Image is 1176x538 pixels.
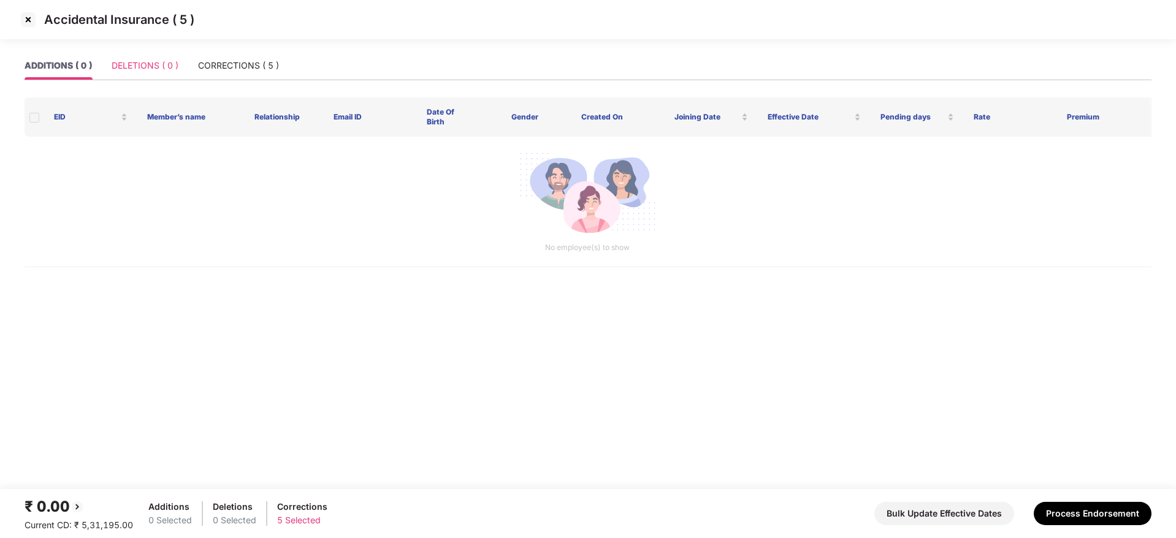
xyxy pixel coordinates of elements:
div: ADDITIONS ( 0 ) [25,59,92,72]
button: Process Endorsement [1034,502,1151,525]
img: svg+xml;base64,PHN2ZyB4bWxucz0iaHR0cDovL3d3dy53My5vcmcvMjAwMC9zdmciIGlkPSJNdWx0aXBsZV9lbXBsb3llZS... [519,146,656,242]
span: Joining Date [674,112,739,122]
div: CORRECTIONS ( 5 ) [198,59,279,72]
th: Effective Date [758,97,871,137]
div: Deletions [213,500,256,513]
span: Pending days [880,112,945,122]
div: DELETIONS ( 0 ) [112,59,178,72]
p: Accidental Insurance ( 5 ) [44,12,194,27]
p: No employee(s) to show [34,242,1140,254]
th: Email ID [324,97,417,137]
div: ₹ 0.00 [25,495,133,518]
th: Relationship [231,97,324,137]
div: 0 Selected [213,513,256,527]
button: Bulk Update Effective Dates [874,502,1014,525]
th: Joining Date [665,97,758,137]
th: Rate [964,97,1057,137]
th: Created On [571,97,665,137]
span: EID [54,112,118,122]
th: EID [44,97,137,137]
div: Additions [148,500,192,513]
div: 0 Selected [148,513,192,527]
span: Effective Date [768,112,852,122]
th: Member’s name [137,97,231,137]
div: 5 Selected [277,513,327,527]
th: Pending days [871,97,964,137]
div: Corrections [277,500,327,513]
th: Date Of Birth [417,97,478,137]
img: svg+xml;base64,PHN2ZyBpZD0iQ3Jvc3MtMzJ4MzIiIHhtbG5zPSJodHRwOi8vd3d3LnczLm9yZy8yMDAwL3N2ZyIgd2lkdG... [18,10,38,29]
th: Premium [1057,97,1150,137]
img: svg+xml;base64,PHN2ZyBpZD0iQmFjay0yMHgyMCIgeG1sbnM9Imh0dHA6Ly93d3cudzMub3JnLzIwMDAvc3ZnIiB3aWR0aD... [70,499,85,514]
span: Current CD: ₹ 5,31,195.00 [25,520,133,530]
th: Gender [478,97,571,137]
